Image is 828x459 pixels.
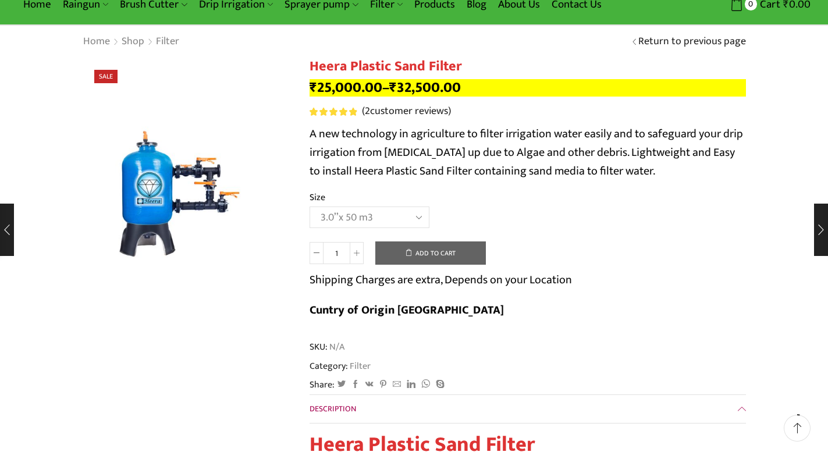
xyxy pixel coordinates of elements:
span: Description [310,402,356,415]
span: 2 [310,108,359,116]
a: Filter [155,34,180,49]
h1: Heera Plastic Sand Filter [310,58,746,75]
span: ₹ [310,76,317,99]
a: Shop [121,34,145,49]
a: Filter [348,358,371,373]
a: Return to previous page [638,34,746,49]
span: Sale [94,70,118,83]
span: Share: [310,378,335,392]
bdi: 32,500.00 [389,76,461,99]
p: Shipping Charges are extra, Depends on your Location [310,271,572,289]
span: Rated out of 5 based on customer ratings [310,108,357,116]
a: Home [83,34,111,49]
nav: Breadcrumb [83,34,180,49]
div: Rated 5.00 out of 5 [310,108,357,116]
a: (2customer reviews) [362,104,451,119]
bdi: 25,000.00 [310,76,382,99]
span: ₹ [389,76,397,99]
span: N/A [328,340,344,354]
label: Size [310,191,325,204]
span: Category: [310,360,371,373]
button: Add to cart [375,241,486,265]
input: Product quantity [324,242,350,264]
b: Cuntry of Origin [GEOGRAPHIC_DATA] [310,300,504,320]
p: – [310,79,746,97]
span: SKU: [310,340,746,354]
p: A new technology in agriculture to filter irrigation water easily and to safeguard your drip irri... [310,124,746,180]
a: Description [310,395,746,423]
span: 2 [365,102,370,120]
